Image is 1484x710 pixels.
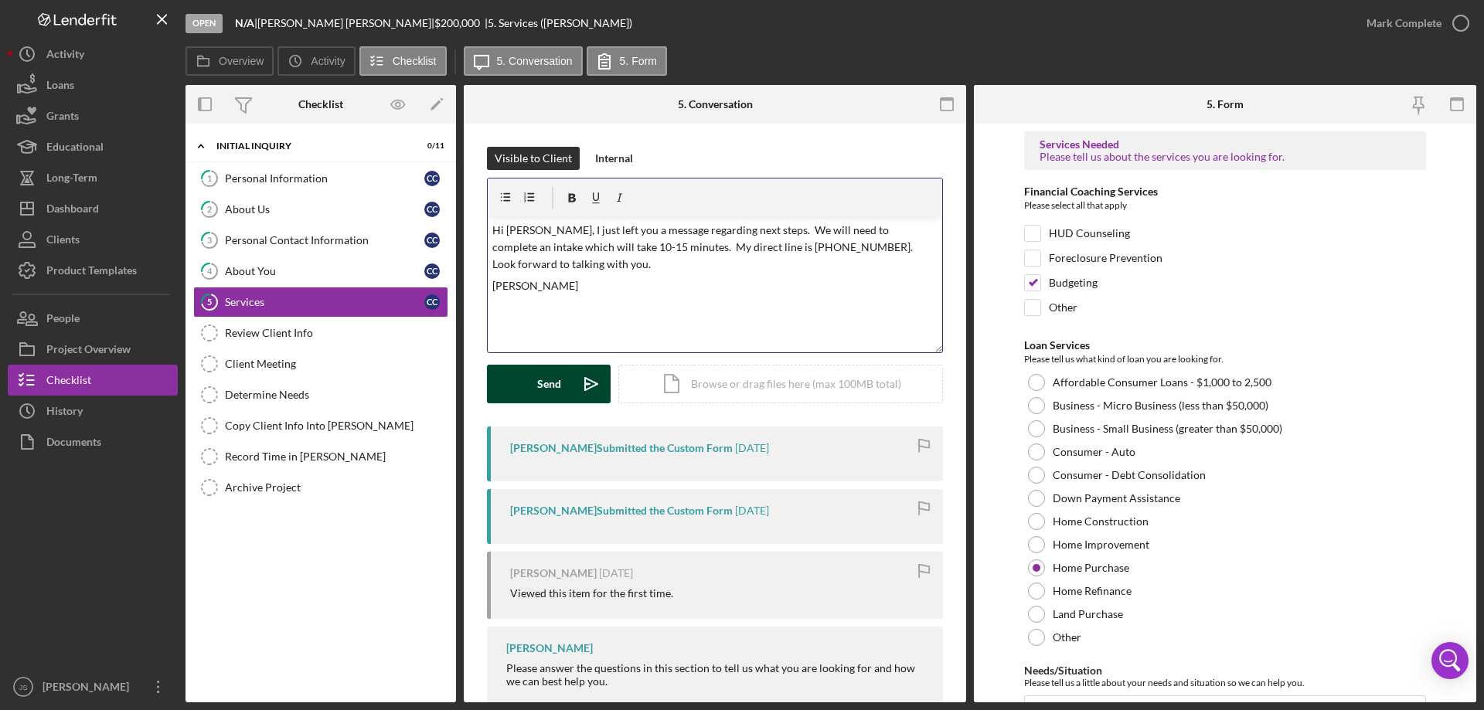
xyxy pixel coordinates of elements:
[1053,423,1282,435] label: Business - Small Business (greater than $50,000)
[46,255,137,290] div: Product Templates
[39,671,139,706] div: [PERSON_NAME]
[8,671,178,702] button: JS[PERSON_NAME]
[464,46,583,76] button: 5. Conversation
[510,587,673,600] div: Viewed this item for the first time.
[207,235,212,245] tspan: 3
[492,222,938,273] p: Hi [PERSON_NAME], I just left you a message regarding next steps. We will need to complete an int...
[46,396,83,430] div: History
[277,46,355,76] button: Activity
[193,287,448,318] a: 5ServicesCC
[1053,446,1135,458] label: Consumer - Auto
[487,147,580,170] button: Visible to Client
[424,294,440,310] div: C C
[225,203,424,216] div: About Us
[8,193,178,224] button: Dashboard
[46,162,97,197] div: Long-Term
[225,327,448,339] div: Review Client Info
[510,504,733,517] div: [PERSON_NAME] Submitted the Custom Form
[1024,198,1426,217] div: Please select all that apply
[393,55,437,67] label: Checklist
[298,98,343,110] div: Checklist
[19,683,27,691] text: JS
[1053,469,1206,481] label: Consumer - Debt Consolidation
[424,171,440,186] div: C C
[225,420,448,432] div: Copy Client Info Into [PERSON_NAME]
[8,426,178,457] button: Documents
[207,297,212,307] tspan: 5
[193,441,448,472] a: Record Time in [PERSON_NAME]
[495,147,572,170] div: Visible to Client
[1049,275,1098,290] label: Budgeting
[46,224,80,259] div: Clients
[1049,226,1130,241] label: HUD Counseling
[46,426,101,461] div: Documents
[587,46,667,76] button: 5. Form
[1431,642,1469,679] div: Open Intercom Messenger
[225,172,424,185] div: Personal Information
[46,70,74,104] div: Loans
[46,334,131,369] div: Project Overview
[8,365,178,396] button: Checklist
[434,16,480,29] span: $200,000
[1053,376,1271,389] label: Affordable Consumer Loans - $1,000 to 2,500
[8,162,178,193] a: Long-Term
[1024,677,1426,688] div: Please tell us a little about your needs and situation so we can help you.
[225,389,448,401] div: Determine Needs
[8,334,178,365] button: Project Overview
[492,277,938,294] p: [PERSON_NAME]
[1053,585,1132,597] label: Home Refinance
[193,194,448,225] a: 2About UsCC
[8,303,178,334] button: People
[207,266,213,276] tspan: 4
[359,46,447,76] button: Checklist
[193,225,448,256] a: 3Personal Contact InformationCC
[1024,664,1102,677] label: Needs/Situation
[678,98,753,110] div: 5. Conversation
[424,233,440,248] div: C C
[1053,515,1149,528] label: Home Construction
[8,100,178,131] button: Grants
[185,46,274,76] button: Overview
[424,263,440,279] div: C C
[1049,300,1077,315] label: Other
[46,131,104,166] div: Educational
[225,234,424,246] div: Personal Contact Information
[8,255,178,286] a: Product Templates
[1053,538,1149,551] label: Home Improvement
[207,204,212,214] tspan: 2
[1040,138,1411,151] div: Services Needed
[1024,185,1426,198] div: Financial Coaching Services
[1024,339,1426,352] div: Loan Services
[1053,492,1180,504] label: Down Payment Assistance
[193,410,448,441] a: Copy Client Info Into [PERSON_NAME]
[1367,8,1441,39] div: Mark Complete
[311,55,345,67] label: Activity
[225,296,424,308] div: Services
[497,55,573,67] label: 5. Conversation
[1053,399,1268,412] label: Business - Micro Business (less than $50,000)
[1024,352,1426,367] div: Please tell us what kind of loan you are looking for.
[46,39,84,73] div: Activity
[8,70,178,100] button: Loans
[417,141,444,151] div: 0 / 11
[8,224,178,255] button: Clients
[46,365,91,399] div: Checklist
[193,163,448,194] a: 1Personal InformationCC
[487,365,611,403] button: Send
[185,14,223,33] div: Open
[193,472,448,503] a: Archive Project
[8,131,178,162] button: Educational
[8,396,178,426] a: History
[193,379,448,410] a: Determine Needs
[620,55,657,67] label: 5. Form
[735,442,769,454] time: 2025-09-12 14:33
[1049,250,1162,266] label: Foreclosure Prevention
